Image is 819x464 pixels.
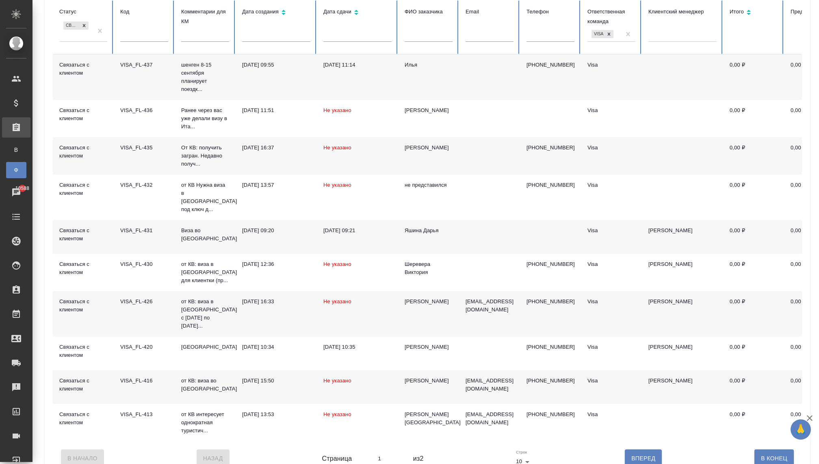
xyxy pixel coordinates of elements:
div: Visa [587,181,635,189]
td: 0,00 ₽ [723,137,784,175]
span: 🙏 [794,421,808,438]
div: VISA_FL-436 [120,106,168,114]
div: VISA_FL-432 [120,181,168,189]
div: Сортировка [242,7,310,19]
div: Visa [587,106,635,114]
div: Ответственная команда [587,7,635,26]
span: Ф [10,166,22,174]
div: [DATE] 10:35 [323,343,392,351]
div: Visa [587,377,635,385]
div: Email [466,7,513,17]
td: 0,00 ₽ [723,175,784,220]
div: Связаться с клиентом [59,260,107,276]
div: [DATE] 10:34 [242,343,310,351]
div: Сортировка [730,7,778,19]
span: Не указано [323,298,351,304]
td: 0,00 ₽ [723,337,784,370]
div: Телефон [526,7,574,17]
p: [PHONE_NUMBER] [526,144,574,152]
div: Клиентский менеджер [648,7,717,17]
a: Ф [6,162,26,178]
td: [PERSON_NAME] [642,254,723,291]
span: из 2 [413,454,424,464]
div: Связаться с клиентом [59,144,107,160]
div: Шеревера Виктория [405,260,453,276]
span: Не указано [323,261,351,267]
span: Не указано [323,411,351,417]
div: Visa [591,30,604,39]
span: Вперед [631,453,655,464]
div: [DATE] 09:55 [242,61,310,69]
td: [PERSON_NAME] [642,220,723,254]
div: [PERSON_NAME] [405,298,453,306]
div: Связаться с клиентом [59,227,107,243]
span: Не указано [323,378,351,384]
div: Связаться с клиентом [63,22,80,30]
span: Не указано [323,107,351,113]
td: 0,00 ₽ [723,370,784,404]
div: Связаться с клиентом [59,106,107,123]
div: VISA_FL-426 [120,298,168,306]
div: Связаться с клиентом [59,61,107,77]
div: [PERSON_NAME][GEOGRAPHIC_DATA] [405,410,453,427]
td: [PERSON_NAME] [642,291,723,337]
td: [PERSON_NAME] [642,337,723,370]
div: Visa [587,343,635,351]
a: В [6,142,26,158]
p: от КВ: виза во [GEOGRAPHIC_DATA] [181,377,229,393]
p: [PHONE_NUMBER] [526,377,574,385]
div: Visa [587,61,635,69]
p: от КВ интересует однократная туристич... [181,410,229,435]
div: VISA_FL-437 [120,61,168,69]
div: [DATE] 13:53 [242,410,310,419]
div: Статус [59,7,107,17]
div: ФИО заказчика [405,7,453,17]
div: Visa [587,227,635,235]
div: [DATE] 13:57 [242,181,310,189]
span: В Конец [761,453,787,464]
td: 0,00 ₽ [723,254,784,291]
div: [DATE] 09:21 [323,227,392,235]
p: [EMAIL_ADDRESS][DOMAIN_NAME] [466,410,513,427]
div: [DATE] 11:14 [323,61,392,69]
td: [PERSON_NAME] [642,370,723,404]
p: [GEOGRAPHIC_DATA] [181,343,229,351]
div: Сортировка [323,7,392,19]
label: Строк [516,450,527,454]
div: Visa [587,298,635,306]
td: 0,00 ₽ [723,54,784,100]
div: VISA_FL-413 [120,410,168,419]
p: Виза во [GEOGRAPHIC_DATA] [181,227,229,243]
div: не представился [405,181,453,189]
td: 0,00 ₽ [723,404,784,441]
div: [DATE] 09:20 [242,227,310,235]
div: Связаться с клиентом [59,377,107,393]
div: Связаться с клиентом [59,181,107,197]
div: Visa [587,410,635,419]
span: В [10,146,22,154]
div: VISA_FL-431 [120,227,168,235]
span: Страница [322,454,352,464]
p: [EMAIL_ADDRESS][DOMAIN_NAME] [466,298,513,314]
p: [PHONE_NUMBER] [526,298,574,306]
td: 0,00 ₽ [723,100,784,137]
span: Не указано [323,182,351,188]
div: [DATE] 16:33 [242,298,310,306]
div: Комментарии для КМ [181,7,229,26]
td: 0,00 ₽ [723,291,784,337]
div: [PERSON_NAME] [405,377,453,385]
p: шенген 8-15 сентября планирует поездк... [181,61,229,93]
div: [DATE] 12:36 [242,260,310,268]
div: Код [120,7,168,17]
div: [PERSON_NAME] [405,343,453,351]
div: VISA_FL-430 [120,260,168,268]
div: Яшина Дарья [405,227,453,235]
p: [EMAIL_ADDRESS][DOMAIN_NAME] [466,377,513,393]
p: Ранее через вас уже делали визу в Ита... [181,106,229,131]
div: [PERSON_NAME] [405,144,453,152]
p: от КВ: виза в [GEOGRAPHIC_DATA] с [DATE] по [DATE]... [181,298,229,330]
div: VISA_FL-416 [120,377,168,385]
p: [PHONE_NUMBER] [526,181,574,189]
a: 10588 [2,182,30,203]
div: Visa [587,144,635,152]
